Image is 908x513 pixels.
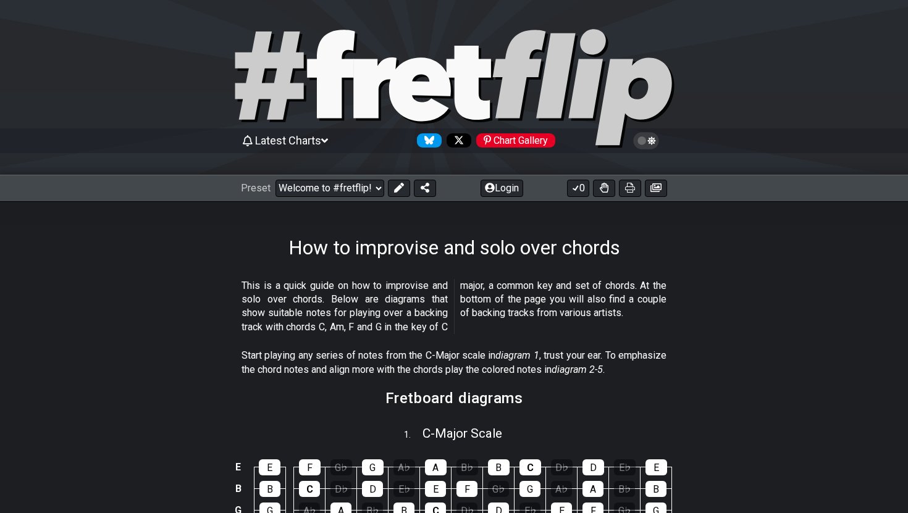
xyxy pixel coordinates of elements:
[412,133,442,148] a: Follow #fretflip at Bluesky
[614,459,636,475] div: E♭
[552,364,603,375] em: diagram 2-5
[242,349,666,377] p: Start playing any series of notes from the C-Major scale in , trust your ear. To emphasize the ch...
[488,459,510,475] div: B
[488,481,509,497] div: G♭
[330,481,351,497] div: D♭
[259,481,280,497] div: B
[471,133,555,148] a: #fretflip at Pinterest
[404,428,422,442] span: 1 .
[456,459,478,475] div: B♭
[551,481,572,497] div: A♭
[362,481,383,497] div: D
[442,133,471,148] a: Follow #fretflip at X
[567,180,589,197] button: 0
[241,182,271,194] span: Preset
[275,180,384,197] select: Preset
[582,459,604,475] div: D
[519,459,541,475] div: C
[414,180,436,197] button: Share Preset
[255,134,321,147] span: Latest Charts
[388,180,410,197] button: Edit Preset
[259,459,280,475] div: E
[242,279,666,335] p: This is a quick guide on how to improvise and solo over chords. Below are diagrams that show suit...
[393,481,414,497] div: E♭
[593,180,615,197] button: Toggle Dexterity for all fretkits
[231,478,246,499] td: B
[288,236,620,259] h1: How to improvise and solo over chords
[614,481,635,497] div: B♭
[456,481,477,497] div: F
[385,391,523,405] h2: Fretboard diagrams
[422,426,502,441] span: C - Major Scale
[645,459,667,475] div: E
[495,349,539,361] em: diagram 1
[393,459,415,475] div: A♭
[362,459,384,475] div: G
[551,459,573,475] div: D♭
[299,459,321,475] div: F
[645,180,667,197] button: Create image
[639,135,654,146] span: Toggle light / dark theme
[519,481,540,497] div: G
[425,459,447,475] div: A
[645,481,666,497] div: B
[476,133,555,148] div: Chart Gallery
[425,481,446,497] div: E
[330,459,352,475] div: G♭
[231,456,246,478] td: E
[619,180,641,197] button: Print
[582,481,603,497] div: A
[299,481,320,497] div: C
[481,180,523,197] button: Login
